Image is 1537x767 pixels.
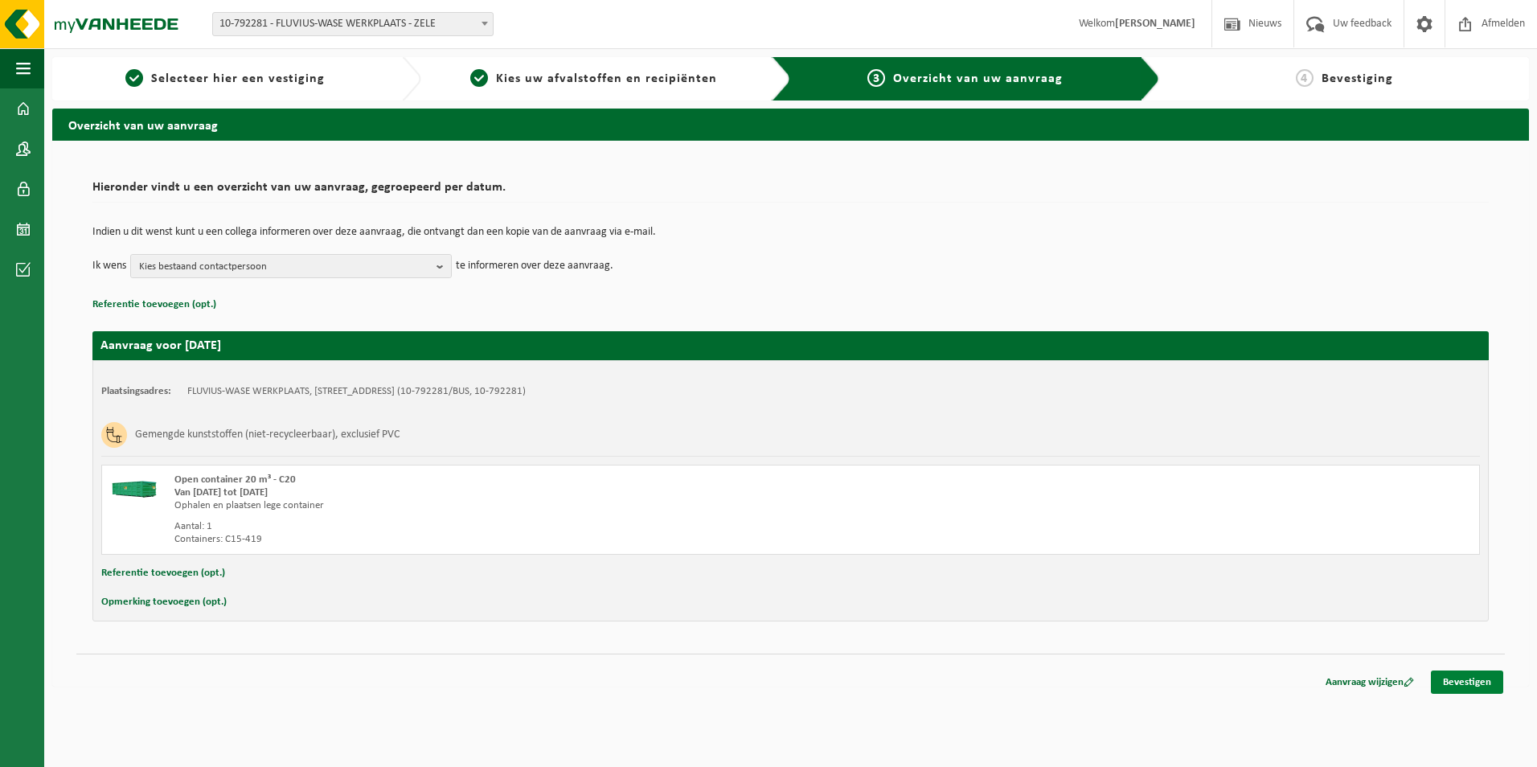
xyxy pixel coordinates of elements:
[130,254,452,278] button: Kies bestaand contactpersoon
[174,487,268,498] strong: Van [DATE] tot [DATE]
[1115,18,1195,30] strong: [PERSON_NAME]
[496,72,717,85] span: Kies uw afvalstoffen en recipiënten
[139,255,430,279] span: Kies bestaand contactpersoon
[1296,69,1314,87] span: 4
[893,72,1063,85] span: Overzicht van uw aanvraag
[187,385,526,398] td: FLUVIUS-WASE WERKPLAATS, [STREET_ADDRESS] (10-792281/BUS, 10-792281)
[429,69,758,88] a: 2Kies uw afvalstoffen en recipiënten
[92,294,216,315] button: Referentie toevoegen (opt.)
[470,69,488,87] span: 2
[125,69,143,87] span: 1
[174,533,855,546] div: Containers: C15-419
[212,12,494,36] span: 10-792281 - FLUVIUS-WASE WERKPLAATS - ZELE
[213,13,493,35] span: 10-792281 - FLUVIUS-WASE WERKPLAATS - ZELE
[92,227,1489,238] p: Indien u dit wenst kunt u een collega informeren over deze aanvraag, die ontvangt dan een kopie v...
[1322,72,1393,85] span: Bevestiging
[151,72,325,85] span: Selecteer hier een vestiging
[100,339,221,352] strong: Aanvraag voor [DATE]
[867,69,885,87] span: 3
[52,109,1529,140] h2: Overzicht van uw aanvraag
[60,69,389,88] a: 1Selecteer hier een vestiging
[135,422,400,448] h3: Gemengde kunststoffen (niet-recycleerbaar), exclusief PVC
[174,474,296,485] span: Open container 20 m³ - C20
[101,386,171,396] strong: Plaatsingsadres:
[101,563,225,584] button: Referentie toevoegen (opt.)
[92,254,126,278] p: Ik wens
[1431,671,1503,694] a: Bevestigen
[110,474,158,498] img: HK-XC-20-GN-00.png
[174,520,855,533] div: Aantal: 1
[1314,671,1426,694] a: Aanvraag wijzigen
[456,254,613,278] p: te informeren over deze aanvraag.
[92,181,1489,203] h2: Hieronder vindt u een overzicht van uw aanvraag, gegroepeerd per datum.
[101,592,227,613] button: Opmerking toevoegen (opt.)
[174,499,855,512] div: Ophalen en plaatsen lege container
